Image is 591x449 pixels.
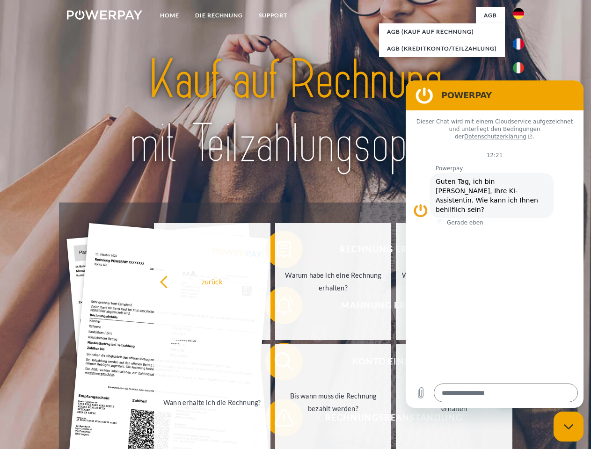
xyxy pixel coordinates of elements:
[281,269,386,294] div: Warum habe ich eine Rechnung erhalten?
[554,412,584,442] iframe: Schaltfläche zum Öffnen des Messaging-Fensters; Konversation läuft
[513,62,524,73] img: it
[152,7,187,24] a: Home
[406,80,584,408] iframe: Messaging-Fenster
[513,38,524,50] img: fr
[401,390,507,415] div: Ich habe nur eine Teillieferung erhalten
[67,10,142,20] img: logo-powerpay-white.svg
[160,275,265,288] div: zurück
[89,45,502,179] img: title-powerpay_de.svg
[160,396,265,408] div: Wann erhalte ich die Rechnung?
[513,8,524,19] img: de
[379,40,505,57] a: AGB (Kreditkonto/Teilzahlung)
[281,390,386,415] div: Bis wann muss die Rechnung bezahlt werden?
[251,7,295,24] a: SUPPORT
[476,7,505,24] a: agb
[401,269,507,294] div: Was habe ich noch offen, ist meine Zahlung eingegangen?
[187,7,251,24] a: DIE RECHNUNG
[379,23,505,40] a: AGB (Kauf auf Rechnung)
[396,223,512,340] a: Was habe ich noch offen, ist meine Zahlung eingegangen?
